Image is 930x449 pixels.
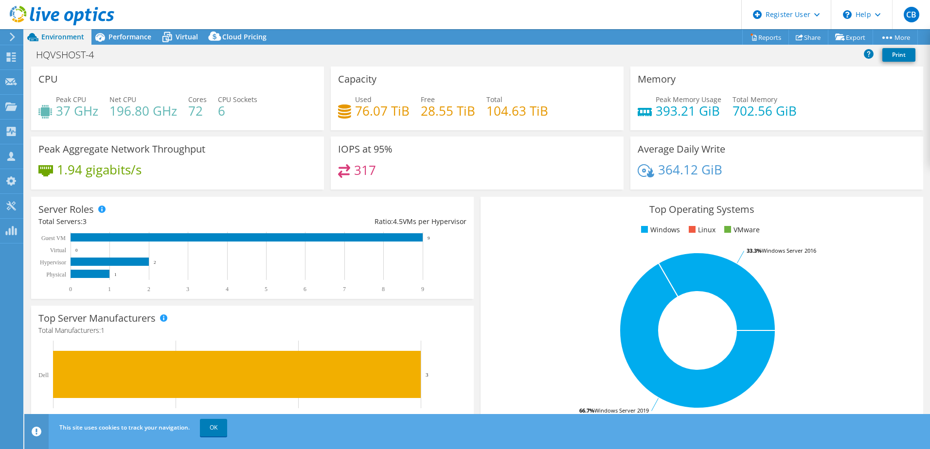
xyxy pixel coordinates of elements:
text: 9 [421,286,424,293]
span: Free [421,95,435,104]
h3: Top Server Manufacturers [38,313,156,324]
text: Virtual [50,247,67,254]
a: Share [788,30,828,45]
text: 3 [186,286,189,293]
span: CPU Sockets [218,95,257,104]
h3: Top Operating Systems [488,204,916,215]
text: 4 [226,286,229,293]
span: 1 [101,326,105,335]
text: Dell [38,372,49,379]
span: Performance [108,32,151,41]
h4: 104.63 TiB [486,105,548,116]
h4: 317 [354,165,376,175]
span: Peak Memory Usage [656,95,721,104]
text: Physical [46,271,66,278]
span: Used [355,95,372,104]
li: Linux [686,224,715,235]
h3: Peak Aggregate Network Throughput [38,144,205,155]
span: Cloud Pricing [222,32,267,41]
h3: Memory [638,74,676,85]
h3: Capacity [338,74,376,85]
span: 3 [83,217,87,226]
h3: IOPS at 95% [338,144,393,155]
a: Print [882,48,915,62]
span: Total Memory [733,95,777,104]
text: 6 [304,286,306,293]
h3: Server Roles [38,204,94,215]
text: 0 [69,286,72,293]
a: OK [200,419,227,436]
h4: 702.56 GiB [733,105,797,116]
span: 4.5 [393,217,403,226]
h3: CPU [38,74,58,85]
text: 2 [154,260,156,265]
tspan: 33.3% [747,247,762,254]
text: 8 [382,286,385,293]
text: 7 [343,286,346,293]
svg: \n [843,10,852,19]
h4: 72 [188,105,207,116]
span: CB [904,7,919,22]
h4: 393.21 GiB [656,105,721,116]
text: 1 [114,272,117,277]
text: 9 [428,236,430,241]
h3: Average Daily Write [638,144,725,155]
a: More [873,30,918,45]
h4: 364.12 GiB [658,164,722,175]
h1: HQVSHOST-4 [32,50,109,60]
span: This site uses cookies to track your navigation. [59,423,190,432]
li: Windows [639,224,680,235]
h4: 76.07 TiB [355,105,410,116]
h4: 37 GHz [56,105,98,116]
text: 3 [426,372,429,378]
h4: 196.80 GHz [109,105,177,116]
span: Cores [188,95,207,104]
text: 5 [265,286,268,293]
span: Environment [41,32,84,41]
span: Total [486,95,502,104]
h4: 28.55 TiB [421,105,475,116]
li: VMware [722,224,760,235]
text: 0 [75,248,78,253]
tspan: 66.7% [579,407,594,414]
text: Guest VM [41,235,66,242]
text: 1 [108,286,111,293]
span: Peak CPU [56,95,86,104]
span: Net CPU [109,95,136,104]
a: Export [828,30,873,45]
text: Hypervisor [40,259,66,266]
a: Reports [742,30,789,45]
h4: 1.94 gigabits/s [57,164,142,175]
h4: Total Manufacturers: [38,325,466,336]
tspan: Windows Server 2019 [594,407,649,414]
text: 2 [147,286,150,293]
h4: 6 [218,105,257,116]
div: Ratio: VMs per Hypervisor [252,216,466,227]
span: Virtual [176,32,198,41]
div: Total Servers: [38,216,252,227]
tspan: Windows Server 2016 [762,247,816,254]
